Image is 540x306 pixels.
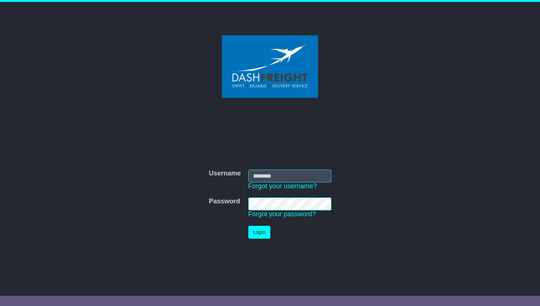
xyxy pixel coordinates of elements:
label: Password [209,198,240,206]
img: Dash Freight [222,35,318,98]
a: Forgot your username? [248,182,317,190]
a: Forgot your password? [248,210,316,218]
button: Login [248,226,270,239]
label: Username [209,170,241,178]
